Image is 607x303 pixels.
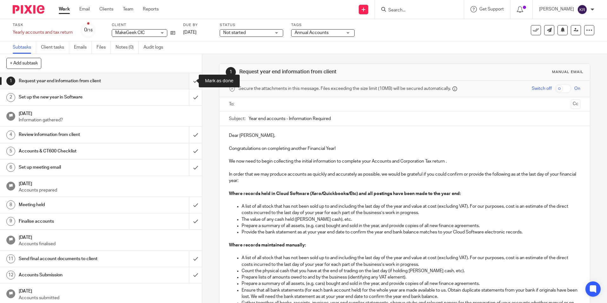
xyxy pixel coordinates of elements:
div: 1 [6,77,15,85]
a: Work [59,6,70,12]
a: Audit logs [143,41,168,54]
span: [DATE] [183,30,197,35]
a: Subtasks [13,41,36,54]
button: + Add subtask [6,58,41,69]
p: Accounts submitted [19,295,196,301]
a: Emails [74,41,92,54]
img: svg%3E [577,4,587,15]
span: Get Support [479,7,504,11]
h1: Set up the new year in Software [19,92,128,102]
h1: Finalise accounts [19,217,128,226]
label: Client [112,23,175,28]
label: To: [229,101,236,107]
h1: Send final account documents to client [19,254,128,264]
span: Not started [223,30,246,35]
h1: [DATE] [19,179,196,187]
a: Email [79,6,90,12]
button: Cc [571,99,580,109]
p: Ensure that all bank statements (for each bank account held) for the whole year are made availabl... [242,287,580,300]
input: Search [388,8,445,13]
p: The value of any cash held ([PERSON_NAME] cash), etc. [242,216,580,223]
div: 2 [6,93,15,102]
h1: Accounts Submission [19,270,128,280]
p: Provide the bank statement as at your year end date to confirm the year end bank balance matches ... [242,229,580,235]
span: Switch off [532,85,552,92]
div: 11 [6,254,15,263]
label: Due by [183,23,212,28]
div: 6 [6,163,15,172]
a: Files [97,41,111,54]
span: MakeGeek CIC [115,30,145,35]
h1: Review information from client [19,130,128,139]
p: A list of all stock that has not been sold up to and including the last day of the year and value... [242,255,580,268]
p: We now need to begin collecting the initial information to complete your Accounts and Corporation... [229,158,580,165]
div: 0 [84,26,93,34]
label: Subject: [229,116,245,122]
span: On [574,85,580,92]
p: Dear [PERSON_NAME], [229,132,580,139]
label: Tags [291,23,355,28]
p: [PERSON_NAME] [539,6,574,12]
p: Prepare a summary of all assets, (e.g. cars) bought and sold in the year, and provide copies of a... [242,280,580,287]
img: Pixie [13,5,44,14]
span: Secure the attachments in this message. Files exceeding the size limit (10MB) will be secured aut... [238,85,451,92]
h1: Request year end information from client [19,76,128,86]
p: Accounts prepared [19,187,196,193]
a: Notes (0) [116,41,139,54]
strong: Where records maintained manually: [229,243,306,247]
div: 5 [6,147,15,156]
div: 1 [226,67,236,77]
div: 9 [6,217,15,226]
a: Reports [143,6,159,12]
div: Yearly accounts and tax return [13,29,73,36]
p: Prepare lists of amounts owed to and by the business (identifying any VAT element). [242,274,580,280]
label: Status [220,23,283,28]
small: /16 [87,29,93,32]
p: Accounts finalised [19,241,196,247]
div: 4 [6,131,15,139]
a: Client tasks [41,41,69,54]
h1: Meeting held [19,200,128,210]
p: Congratulations on completing another Financial Year! [229,145,580,152]
p: A list of all stock that has not been sold up to and including the last day of the year and value... [242,203,580,216]
label: Task [13,23,73,28]
div: Manual email [552,70,584,75]
span: Annual Accounts [295,30,329,35]
h1: [DATE] [19,109,196,117]
p: In order that we may produce accounts as quickly and accurately as possible, we would be grateful... [229,171,580,184]
div: 8 [6,200,15,209]
p: Prepare a summary of all assets, (e.g. cars) bought and sold in the year, and provide copies of a... [242,223,580,229]
h1: [DATE] [19,233,196,241]
p: Information gathered? [19,117,196,123]
h1: Request year end information from client [239,69,418,75]
a: Clients [99,6,113,12]
a: Team [123,6,133,12]
p: Count the physical cash that you have at the end of trading on the last day (if holding [PERSON_N... [242,268,580,274]
h1: Accounts & CT600 Checklist [19,146,128,156]
strong: Where records held in Cloud Software (Xero/Quickbooks/Etc) and all postings have been made to the... [229,192,461,196]
h1: [DATE] [19,286,196,294]
div: 12 [6,271,15,279]
h1: Set up meeting email [19,163,128,172]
